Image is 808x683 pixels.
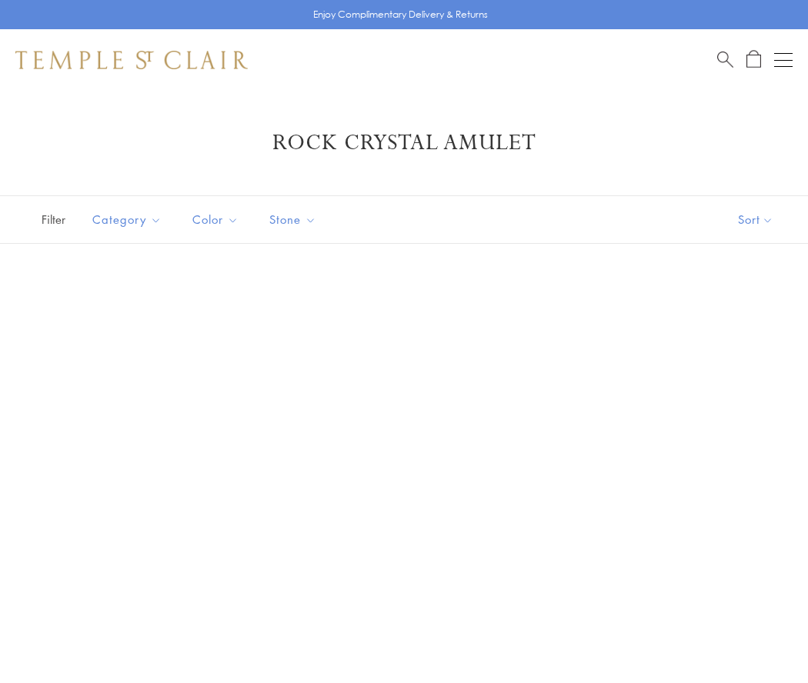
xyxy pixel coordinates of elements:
[313,7,488,22] p: Enjoy Complimentary Delivery & Returns
[185,210,250,229] span: Color
[746,50,761,69] a: Open Shopping Bag
[703,196,808,243] button: Show sort by
[81,202,173,237] button: Category
[181,202,250,237] button: Color
[38,129,770,157] h1: Rock Crystal Amulet
[717,50,733,69] a: Search
[262,210,328,229] span: Stone
[85,210,173,229] span: Category
[258,202,328,237] button: Stone
[774,51,793,69] button: Open navigation
[15,51,248,69] img: Temple St. Clair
